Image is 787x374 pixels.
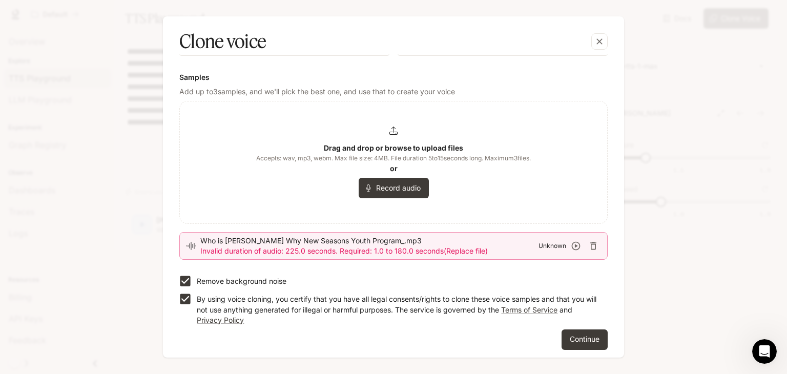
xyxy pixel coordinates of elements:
h5: Clone voice [179,29,266,54]
span: Unknown [539,241,566,251]
p: Remove background noise [197,276,286,286]
span: Accepts: wav, mp3, webm. Max file size: 4MB. File duration 5 to 15 seconds long. Maximum 3 files. [256,153,531,163]
h6: Samples [179,72,608,82]
p: By using voice cloning, you certify that you have all legal consents/rights to clone these voice ... [197,294,599,325]
b: Drag and drop or browse to upload files [324,143,463,152]
p: Add up to 3 samples, and we'll pick the best one, and use that to create your voice [179,87,608,97]
button: Continue [562,329,608,350]
p: Invalid duration of audio: 225.0 seconds. Required: 1.0 to 180.0 seconds (Replace file) [200,246,539,256]
b: or [390,164,398,173]
iframe: Intercom live chat [752,339,777,364]
a: Terms of Service [501,305,557,314]
button: Record audio [359,178,429,198]
a: Privacy Policy [197,316,244,324]
span: Who is [PERSON_NAME] Why New Seasons Youth Program_.mp3 [200,236,539,246]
